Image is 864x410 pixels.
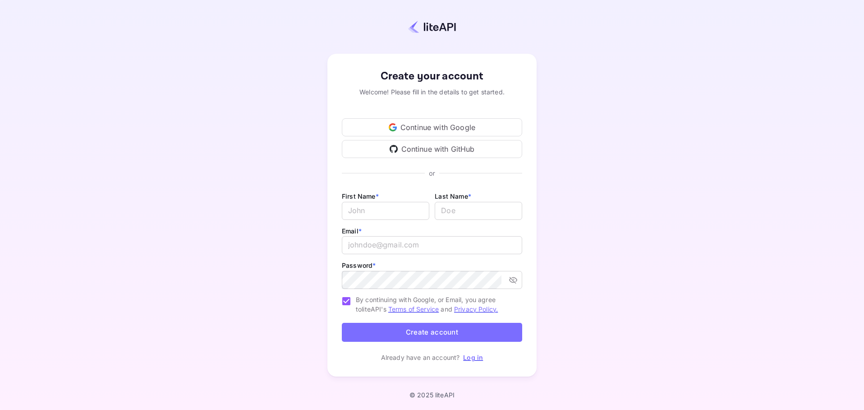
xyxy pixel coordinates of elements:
[342,323,522,342] button: Create account
[342,87,522,97] div: Welcome! Please fill in the details to get started.
[463,354,483,361] a: Log in
[454,305,498,313] a: Privacy Policy.
[435,192,471,200] label: Last Name
[342,118,522,136] div: Continue with Google
[409,391,455,399] p: © 2025 liteAPI
[435,202,522,220] input: Doe
[388,305,439,313] a: Terms of Service
[342,192,379,200] label: First Name
[408,20,456,33] img: liteapi
[356,295,515,314] span: By continuing with Google, or Email, you agree to liteAPI's and
[505,272,521,288] button: toggle password visibility
[342,202,429,220] input: John
[342,227,362,235] label: Email
[342,140,522,158] div: Continue with GitHub
[381,353,460,362] p: Already have an account?
[342,236,522,254] input: johndoe@gmail.com
[342,261,376,269] label: Password
[342,68,522,84] div: Create your account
